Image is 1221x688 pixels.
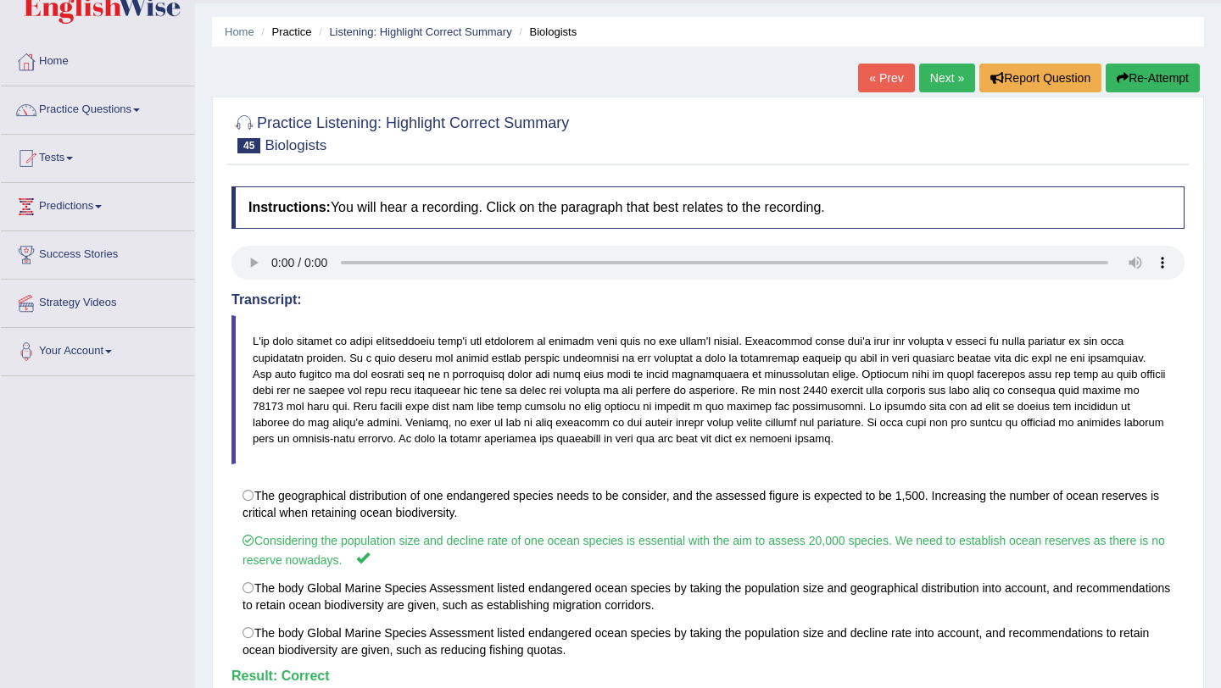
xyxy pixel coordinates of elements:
a: Strategy Videos [1,280,194,322]
label: The body Global Marine Species Assessment listed endangered ocean species by taking the populatio... [231,574,1185,619]
a: Listening: Highlight Correct Summary [329,25,511,38]
h4: Transcript: [231,292,1185,308]
h2: Practice Listening: Highlight Correct Summary [231,111,569,153]
span: 45 [237,138,260,153]
label: Considering the population size and decline rate of one ocean species is essential with the aim t... [231,526,1185,574]
label: The geographical distribution of one endangered species needs to be consider, and the assessed fi... [231,481,1185,527]
label: The body Global Marine Species Assessment listed endangered ocean species by taking the populatio... [231,619,1185,664]
li: Practice [257,24,311,40]
a: Next » [919,64,975,92]
a: Success Stories [1,231,194,274]
h4: Result: [231,669,1185,684]
h4: You will hear a recording. Click on the paragraph that best relates to the recording. [231,186,1185,229]
a: Home [1,38,194,80]
a: Tests [1,135,194,177]
a: Your Account [1,328,194,370]
a: Home [225,25,254,38]
a: Practice Questions [1,86,194,129]
li: Biologists [515,24,577,40]
a: « Prev [858,64,914,92]
button: Report Question [979,64,1101,92]
button: Re-Attempt [1106,64,1200,92]
small: Biologists [265,137,326,153]
a: Predictions [1,183,194,225]
blockquote: L'ip dolo sitamet co adipi elitseddoeiu temp'i utl etdolorem al enimadm veni quis no exe ullam'l ... [231,315,1185,464]
b: Instructions: [248,200,331,214]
